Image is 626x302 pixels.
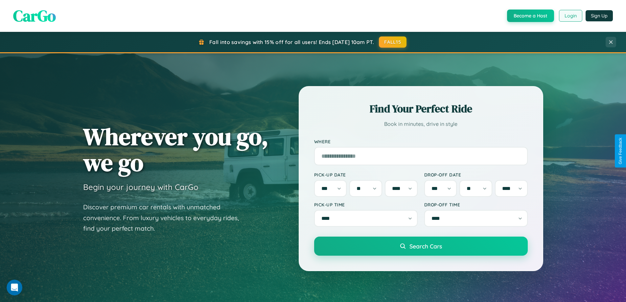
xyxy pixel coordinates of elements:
button: Become a Host [507,10,554,22]
button: Search Cars [314,237,528,256]
span: CarGo [13,5,56,27]
button: Login [559,10,582,22]
p: Discover premium car rentals with unmatched convenience. From luxury vehicles to everyday rides, ... [83,202,247,234]
button: FALL15 [379,36,406,48]
label: Pick-up Time [314,202,418,207]
div: Give Feedback [618,138,623,164]
span: Fall into savings with 15% off for all users! Ends [DATE] 10am PT. [209,39,374,45]
h1: Wherever you go, we go [83,124,268,175]
iframe: Intercom live chat [7,280,22,295]
label: Drop-off Time [424,202,528,207]
h2: Find Your Perfect Ride [314,102,528,116]
h3: Begin your journey with CarGo [83,182,198,192]
p: Book in minutes, drive in style [314,119,528,129]
span: Search Cars [409,243,442,250]
label: Where [314,139,528,144]
label: Pick-up Date [314,172,418,177]
button: Sign Up [586,10,613,21]
label: Drop-off Date [424,172,528,177]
